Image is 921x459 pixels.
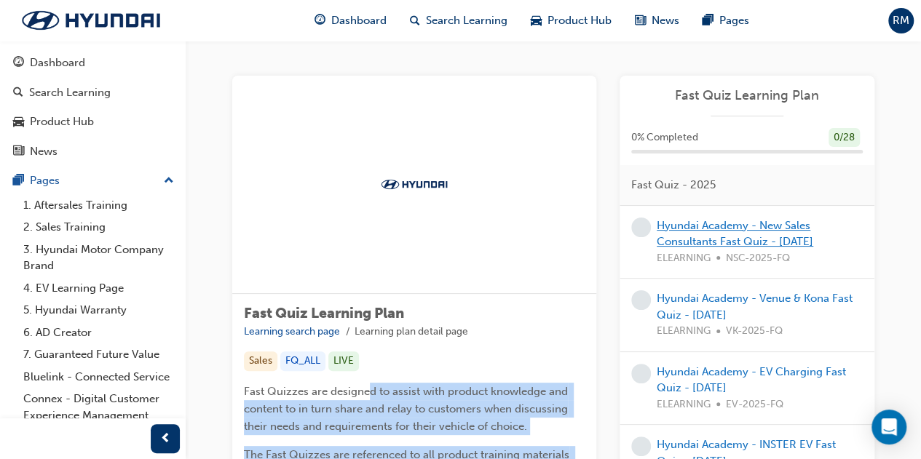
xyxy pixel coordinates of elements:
div: LIVE [328,351,359,371]
a: car-iconProduct Hub [519,6,623,36]
span: NSC-2025-FQ [726,250,790,267]
a: 4. EV Learning Page [17,277,180,300]
span: search-icon [13,87,23,100]
span: ELEARNING [657,250,711,267]
div: Sales [244,351,277,371]
span: Pages [719,12,749,29]
span: RM [893,12,909,29]
img: Trak [7,5,175,36]
a: Dashboard [6,49,180,76]
img: Trak [374,177,454,191]
button: Pages [6,167,180,194]
span: Product Hub [548,12,612,29]
a: pages-iconPages [691,6,761,36]
span: car-icon [531,12,542,30]
div: Product Hub [30,113,94,130]
a: Bluelink - Connected Service [17,366,180,388]
a: 3. Hyundai Motor Company Brand [17,239,180,277]
a: News [6,138,180,165]
span: news-icon [635,12,646,30]
span: learningRecordVerb_NONE-icon [631,436,651,456]
a: search-iconSearch Learning [398,6,519,36]
span: learningRecordVerb_NONE-icon [631,217,651,237]
span: pages-icon [13,175,24,188]
a: 1. Aftersales Training [17,194,180,217]
span: prev-icon [160,430,171,448]
span: learningRecordVerb_NONE-icon [631,364,651,383]
button: DashboardSearch LearningProduct HubNews [6,47,180,167]
span: news-icon [13,145,24,159]
a: Hyundai Academy - EV Charging Fast Quiz - [DATE] [657,365,846,395]
span: search-icon [410,12,420,30]
span: Fast Quizzes are designed to assist with product knowledge and content to in turn share and relay... [244,385,571,433]
a: 5. Hyundai Warranty [17,299,180,322]
span: car-icon [13,116,24,129]
li: Learning plan detail page [355,324,468,340]
span: ELEARNING [657,323,711,340]
span: Fast Quiz - 2025 [631,177,716,193]
div: Dashboard [30,55,85,71]
span: Search Learning [426,12,507,29]
a: Search Learning [6,79,180,106]
div: Open Intercom Messenger [871,410,906,444]
div: FQ_ALL [280,351,325,371]
a: Connex - Digital Customer Experience Management [17,388,180,426]
a: 7. Guaranteed Future Value [17,343,180,366]
a: Hyundai Academy - New Sales Consultants Fast Quiz - [DATE] [657,219,813,249]
span: Dashboard [331,12,387,29]
span: VK-2025-FQ [726,323,783,340]
button: RM [888,8,914,33]
div: Search Learning [29,84,111,101]
a: Learning search page [244,325,340,338]
span: guage-icon [315,12,325,30]
span: learningRecordVerb_NONE-icon [631,290,651,310]
a: 6. AD Creator [17,322,180,344]
div: News [30,143,58,160]
span: up-icon [164,172,174,191]
a: Fast Quiz Learning Plan [631,87,863,104]
a: news-iconNews [623,6,691,36]
span: Fast Quiz Learning Plan [244,305,404,322]
div: Pages [30,172,60,189]
span: 0 % Completed [631,129,698,146]
div: 0 / 28 [829,128,860,148]
span: EV-2025-FQ [726,396,783,413]
a: Product Hub [6,108,180,135]
span: ELEARNING [657,396,711,413]
span: guage-icon [13,57,24,70]
a: Hyundai Academy - Venue & Kona Fast Quiz - [DATE] [657,292,853,322]
span: pages-icon [703,12,714,30]
a: 2. Sales Training [17,216,180,239]
span: News [652,12,679,29]
a: guage-iconDashboard [303,6,398,36]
